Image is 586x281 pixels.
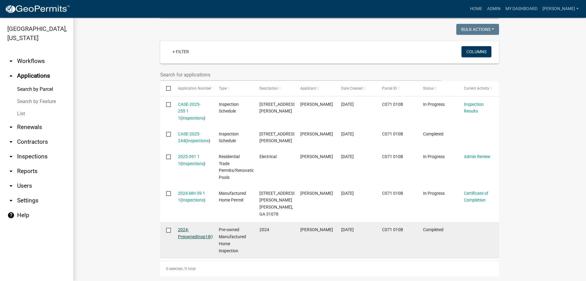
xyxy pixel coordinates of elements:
[213,81,254,96] datatable-header-cell: Type
[7,197,15,204] i: arrow_drop_down
[178,226,207,240] div: ( )
[254,81,295,96] datatable-header-cell: Description
[178,153,207,167] div: ( )
[423,191,445,196] span: In Progress
[178,101,207,122] div: ( )
[160,261,499,276] div: 5 total
[423,227,443,232] span: Completed
[219,227,246,253] span: Pre-owned Manufactured Home inspection
[7,124,15,131] i: arrow_drop_down
[461,46,491,57] button: Columns
[178,191,205,203] a: 2024-MH-59 1 1
[382,227,403,232] span: C071 010B
[259,191,297,216] span: 606 Rowell Rd. Roberta, GA 31078
[182,198,204,202] a: Inspections
[417,81,458,96] datatable-header-cell: Status
[187,138,209,143] a: Inspections
[178,102,201,121] a: CASE-2025-255 1 1
[178,86,211,91] span: Application Number
[468,3,485,15] a: Home
[182,161,204,166] a: Inspections
[423,86,434,91] span: Status
[341,102,354,107] span: 10/13/2025
[7,153,15,160] i: arrow_drop_down
[259,86,278,91] span: Description
[300,86,316,91] span: Applicant
[178,154,200,166] a: 2025-391 1 1
[341,86,363,91] span: Date Created
[456,24,499,35] button: Bulk Actions
[160,68,441,81] input: Search for applications
[168,46,194,57] a: + Filter
[219,154,261,180] span: Residential Trade Permits/Renovations/ Pools
[178,227,210,239] a: 2024-PreownedInsp18
[458,81,499,96] datatable-header-cell: Current Activity
[219,191,246,203] span: Manufactured Home Permit
[540,3,581,15] a: [PERSON_NAME]
[503,3,540,15] a: My Dashboard
[300,154,333,159] span: Emily Falconette
[382,154,403,159] span: C071 010B
[172,81,213,96] datatable-header-cell: Application Number
[335,81,376,96] datatable-header-cell: Date Created
[259,227,269,232] span: 2024
[382,102,403,107] span: C071 010B
[178,131,207,145] div: ( )
[7,57,15,65] i: arrow_drop_down
[341,154,354,159] span: 06/25/2025
[219,86,227,91] span: Type
[7,72,15,79] i: arrow_drop_up
[300,131,333,136] span: Tammie
[341,191,354,196] span: 08/20/2024
[259,131,297,143] span: 606 ROWELL RD
[382,131,403,136] span: C071 010B
[423,154,445,159] span: In Progress
[178,131,201,143] a: CASE-2025-244
[300,227,333,232] span: Cesar Falconette
[341,131,354,136] span: 06/27/2025
[7,212,15,219] i: help
[464,154,490,159] a: Admin Review
[485,3,503,15] a: Admin
[178,190,207,204] div: ( )
[382,86,397,91] span: Parcel ID
[259,102,297,114] span: 606 ROWELL RD
[295,81,335,96] datatable-header-cell: Applicant
[382,191,403,196] span: C071 010B
[300,102,333,107] span: Tammie
[7,138,15,146] i: arrow_drop_down
[7,182,15,190] i: arrow_drop_down
[212,234,234,239] a: Inspections
[464,102,484,114] a: Inspection Results
[423,102,445,107] span: In Progress
[7,168,15,175] i: arrow_drop_down
[219,131,239,143] span: Inspection Schedule
[376,81,417,96] datatable-header-cell: Parcel ID
[300,191,333,196] span: Cesar Falconette
[182,116,204,120] a: Inspections
[219,102,239,114] span: Inspection Schedule
[341,227,354,232] span: 07/10/2024
[166,267,185,271] span: 0 selected /
[259,154,277,159] span: Electrical
[464,191,488,203] a: Certificate of Completion
[160,81,172,96] datatable-header-cell: Select
[464,86,489,91] span: Current Activity
[423,131,443,136] span: Completed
